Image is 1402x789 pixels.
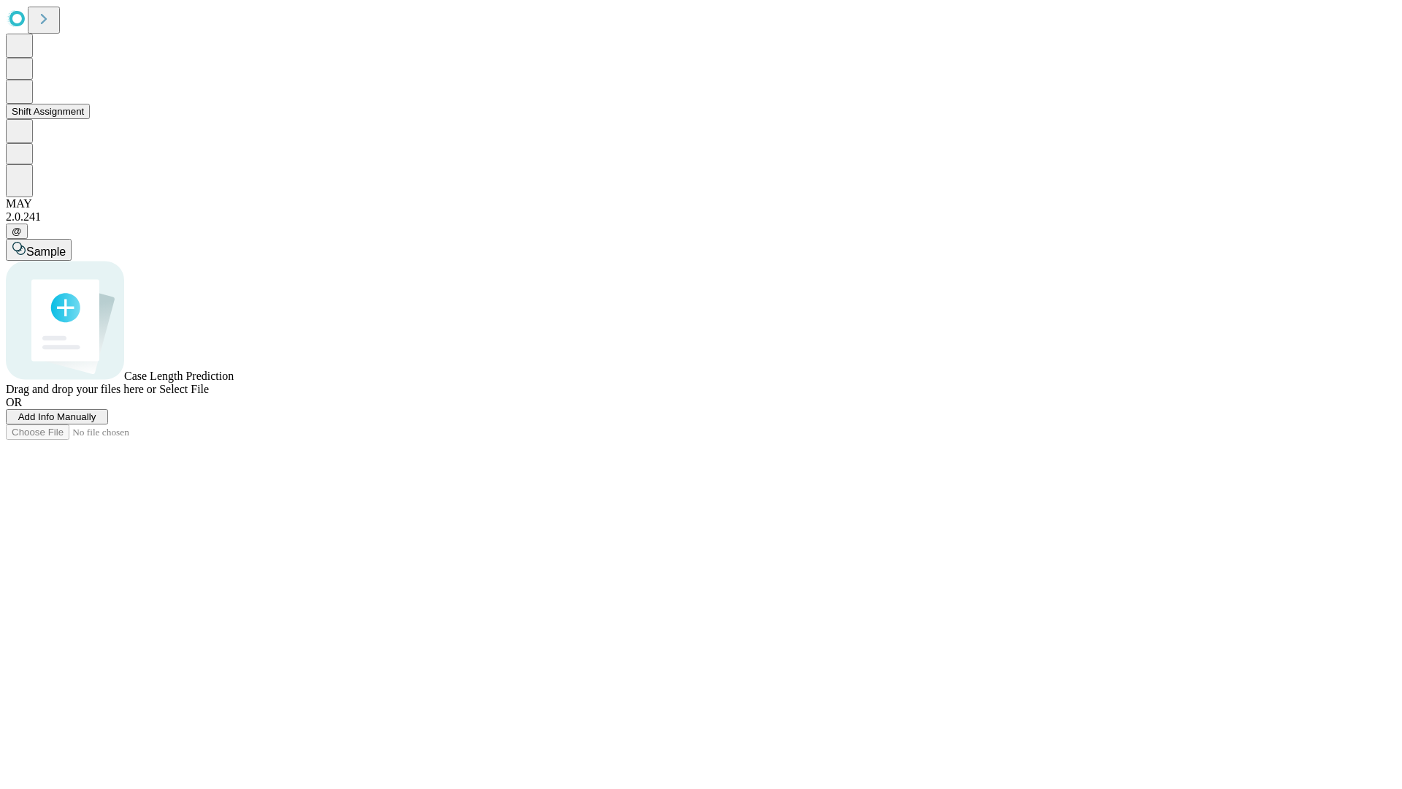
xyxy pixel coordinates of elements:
[6,409,108,424] button: Add Info Manually
[159,383,209,395] span: Select File
[6,383,156,395] span: Drag and drop your files here or
[124,370,234,382] span: Case Length Prediction
[6,396,22,408] span: OR
[6,224,28,239] button: @
[18,411,96,422] span: Add Info Manually
[6,197,1396,210] div: MAY
[6,210,1396,224] div: 2.0.241
[12,226,22,237] span: @
[6,239,72,261] button: Sample
[26,245,66,258] span: Sample
[6,104,90,119] button: Shift Assignment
